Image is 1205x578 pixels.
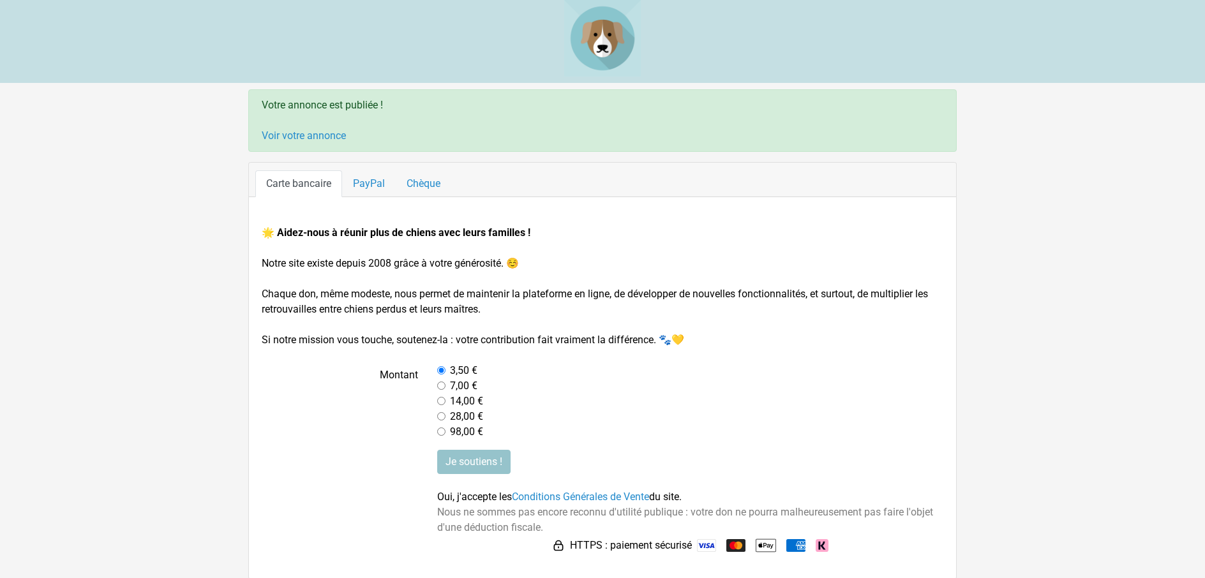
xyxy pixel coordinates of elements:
[816,539,828,552] img: Klarna
[552,539,565,552] img: HTTPS : paiement sécurisé
[437,491,682,503] span: Oui, j'accepte les du site.
[262,226,530,239] strong: 🌟 Aidez-nous à réunir plus de chiens avec leurs familles !
[450,394,483,409] label: 14,00 €
[450,363,477,378] label: 3,50 €
[570,538,692,553] span: HTTPS : paiement sécurisé
[756,535,776,556] img: Apple Pay
[396,170,451,197] a: Chèque
[437,506,933,533] span: Nous ne sommes pas encore reconnu d'utilité publique : votre don ne pourra malheureusement pas fa...
[255,170,342,197] a: Carte bancaire
[262,130,346,142] a: Voir votre annonce
[697,539,716,552] img: Visa
[262,225,943,556] form: Notre site existe depuis 2008 grâce à votre générosité. ☺️ Chaque don, même modeste, nous permet ...
[512,491,649,503] a: Conditions Générales de Vente
[786,539,805,552] img: American Express
[450,378,477,394] label: 7,00 €
[248,89,957,152] div: Votre annonce est publiée !
[726,539,745,552] img: Mastercard
[437,450,511,474] input: Je soutiens !
[450,424,483,440] label: 98,00 €
[450,409,483,424] label: 28,00 €
[252,363,428,440] label: Montant
[342,170,396,197] a: PayPal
